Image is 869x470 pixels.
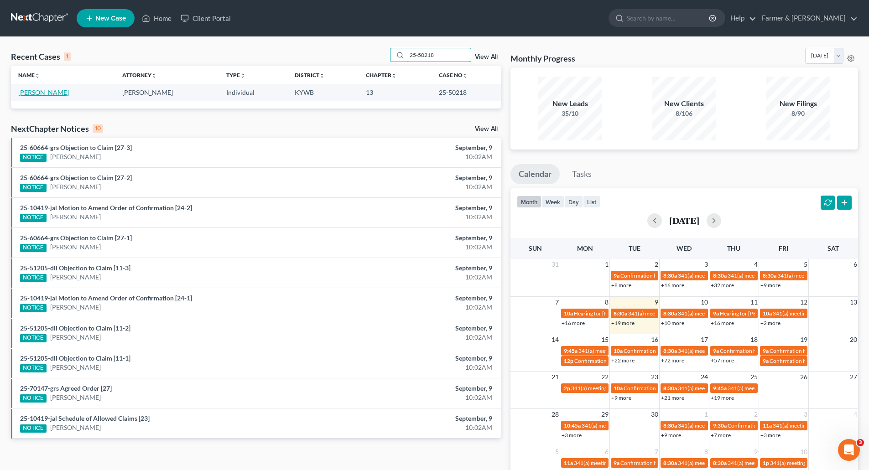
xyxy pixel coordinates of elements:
[564,460,573,466] span: 11a
[463,73,468,78] i: unfold_more
[624,347,727,354] span: Confirmation hearing for [PERSON_NAME]
[341,152,492,161] div: 10:02AM
[678,310,766,317] span: 341(a) meeting for [PERSON_NAME]
[713,460,727,466] span: 8:30a
[614,347,623,354] span: 10a
[287,84,359,101] td: KYWB
[650,372,659,382] span: 23
[510,53,575,64] h3: Monthly Progress
[654,259,659,270] span: 2
[703,446,709,457] span: 8
[366,72,397,78] a: Chapterunfold_more
[857,439,864,446] span: 3
[611,394,631,401] a: +9 more
[50,333,101,342] a: [PERSON_NAME]
[763,347,769,354] span: 9a
[600,372,609,382] span: 22
[803,259,808,270] span: 5
[753,446,759,457] span: 9
[11,123,103,134] div: NextChapter Notices
[770,460,858,466] span: 341(a) meeting for [PERSON_NAME]
[713,422,727,429] span: 9:30a
[20,234,132,242] a: 25-60664-grs Objection to Claim [27-1]
[620,272,724,279] span: Confirmation hearing for [PERSON_NAME]
[582,422,670,429] span: 341(a) meeting for [PERSON_NAME]
[529,244,542,252] span: Sun
[341,324,492,333] div: September, 9
[517,196,541,208] button: month
[663,422,677,429] span: 8:30a
[20,394,47,403] div: NOTICE
[551,334,560,345] span: 14
[713,272,727,279] span: 8:30a
[341,333,492,342] div: 10:02AM
[853,259,858,270] span: 6
[711,394,734,401] a: +19 more
[564,385,570,392] span: 2p
[432,84,501,101] td: 25-50218
[661,282,684,289] a: +16 more
[475,126,498,132] a: View All
[600,334,609,345] span: 15
[551,409,560,420] span: 28
[611,320,635,326] a: +19 more
[727,244,740,252] span: Thu
[663,460,677,466] span: 8:30a
[391,73,397,78] i: unfold_more
[341,233,492,243] div: September, 9
[628,310,765,317] span: 341(a) meeting for [PERSON_NAME] & [PERSON_NAME]
[18,72,40,78] a: Nameunfold_more
[661,320,684,326] a: +10 more
[50,363,101,372] a: [PERSON_NAME]
[663,310,677,317] span: 8:30a
[726,10,756,26] a: Help
[577,244,593,252] span: Mon
[600,409,609,420] span: 29
[20,424,47,433] div: NOTICE
[627,10,710,26] input: Search by name...
[50,423,101,432] a: [PERSON_NAME]
[475,54,498,60] a: View All
[20,324,130,332] a: 25-51205-dll Objection to Claim [11-2]
[554,297,560,308] span: 7
[803,409,808,420] span: 3
[799,446,808,457] span: 10
[763,272,776,279] span: 8:30a
[728,460,864,466] span: 341(a) meeting for [PERSON_NAME] & [PERSON_NAME]
[578,347,666,354] span: 341(a) meeting for [PERSON_NAME]
[20,264,130,272] a: 25-51205-dll Objection to Claim [11-3]
[749,334,759,345] span: 18
[753,259,759,270] span: 4
[728,272,816,279] span: 341(a) meeting for [PERSON_NAME]
[703,409,709,420] span: 1
[64,52,71,61] div: 1
[137,10,176,26] a: Home
[574,357,726,364] span: Confirmation hearing for [PERSON_NAME] & [PERSON_NAME]
[538,109,602,118] div: 35/10
[20,184,47,192] div: NOTICE
[341,414,492,423] div: September, 9
[551,259,560,270] span: 31
[341,273,492,282] div: 10:02AM
[564,310,573,317] span: 10a
[341,303,492,312] div: 10:02AM
[760,282,781,289] a: +9 more
[678,422,766,429] span: 341(a) meeting for [PERSON_NAME]
[760,320,781,326] a: +2 more
[50,182,101,191] a: [PERSON_NAME]
[341,182,492,191] div: 10:02AM
[799,334,808,345] span: 19
[564,422,581,429] span: 10:45a
[510,164,560,184] a: Calendar
[562,320,585,326] a: +16 more
[554,446,560,457] span: 5
[564,196,583,208] button: day
[650,334,659,345] span: 16
[151,73,157,78] i: unfold_more
[122,72,157,78] a: Attorneyunfold_more
[650,409,659,420] span: 30
[711,357,734,364] a: +57 more
[763,460,769,466] span: 1p
[614,385,623,392] span: 10a
[20,174,132,181] a: 25-60664-grs Objection to Claim [27-2]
